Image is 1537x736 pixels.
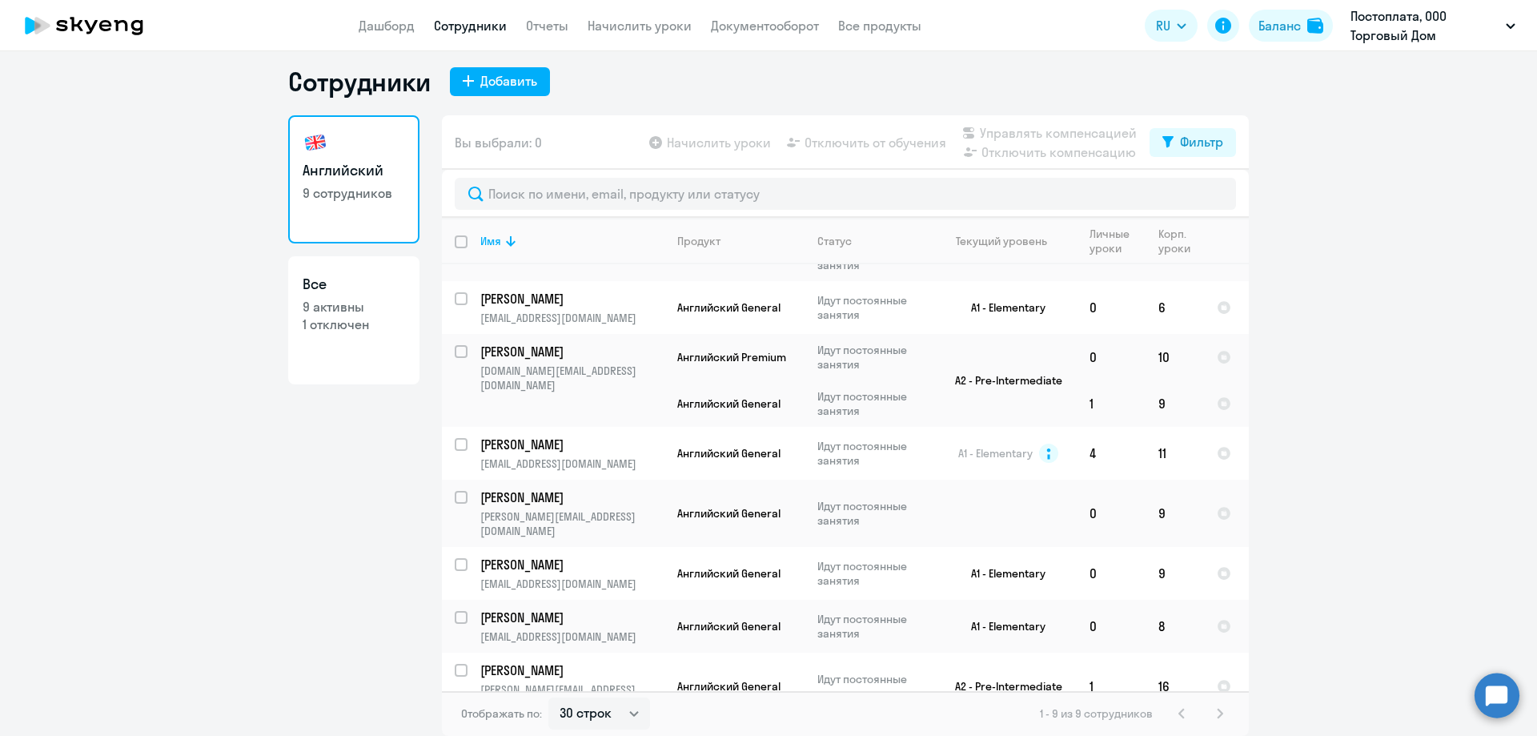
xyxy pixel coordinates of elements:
td: 9 [1146,480,1204,547]
p: [PERSON_NAME] [480,489,661,506]
div: Статус [817,234,852,248]
span: 1 - 9 из 9 сотрудников [1040,706,1153,721]
a: [PERSON_NAME] [480,556,664,573]
p: [EMAIL_ADDRESS][DOMAIN_NAME] [480,629,664,644]
input: Поиск по имени, email, продукту или статусу [455,178,1236,210]
p: Идут постоянные занятия [817,439,927,468]
a: [PERSON_NAME] [480,343,664,360]
p: 1 отключен [303,316,405,333]
button: Постоплата, ООО Торговый Дом "МОРОЗКО" [1342,6,1523,45]
div: Корп. уроки [1158,227,1203,255]
a: [PERSON_NAME] [480,290,664,308]
div: Имя [480,234,501,248]
p: [PERSON_NAME] [480,662,661,679]
td: A2 - Pre-Intermediate [928,653,1077,720]
td: 0 [1077,281,1146,334]
p: Идут постоянные занятия [817,389,927,418]
p: [EMAIL_ADDRESS][DOMAIN_NAME] [480,311,664,325]
td: A1 - Elementary [928,600,1077,653]
div: Баланс [1258,16,1301,35]
td: 10 [1146,334,1204,380]
p: [DOMAIN_NAME][EMAIL_ADDRESS][DOMAIN_NAME] [480,364,664,392]
p: [PERSON_NAME] [480,436,661,453]
a: [PERSON_NAME] [480,489,664,506]
p: [PERSON_NAME] [480,556,661,573]
td: 6 [1146,281,1204,334]
div: Личные уроки [1090,227,1145,255]
td: 9 [1146,547,1204,600]
td: 0 [1077,547,1146,600]
div: Фильтр [1180,132,1223,151]
span: Английский General [677,679,781,694]
p: [PERSON_NAME] [480,290,661,308]
td: 1 [1077,653,1146,720]
span: Английский Premium [677,350,786,364]
p: [PERSON_NAME][EMAIL_ADDRESS][DOMAIN_NAME] [480,509,664,538]
h1: Сотрудники [288,66,431,98]
span: Английский General [677,619,781,633]
p: [PERSON_NAME] [480,343,661,360]
h3: Все [303,274,405,295]
p: [EMAIL_ADDRESS][DOMAIN_NAME] [480,577,664,591]
p: Идут постоянные занятия [817,612,927,641]
a: Дашборд [359,18,415,34]
span: Английский General [677,396,781,411]
span: Английский General [677,566,781,581]
p: Идут постоянные занятия [817,499,927,528]
p: Идут постоянные занятия [817,343,927,372]
p: 9 сотрудников [303,184,405,202]
span: Английский General [677,446,781,461]
div: Имя [480,234,664,248]
td: A2 - Pre-Intermediate [928,334,1077,427]
td: 4 [1077,427,1146,480]
td: A1 - Elementary [928,547,1077,600]
span: Английский General [677,506,781,521]
a: Документооборот [711,18,819,34]
h3: Английский [303,160,405,181]
div: Текущий уровень [941,234,1076,248]
a: Сотрудники [434,18,507,34]
p: [EMAIL_ADDRESS][DOMAIN_NAME] [480,456,664,471]
img: english [303,130,328,155]
span: A1 - Elementary [958,446,1033,461]
td: 1 [1077,380,1146,427]
a: [PERSON_NAME] [480,436,664,453]
button: Фильтр [1150,128,1236,157]
button: RU [1145,10,1198,42]
td: A1 - Elementary [928,281,1077,334]
a: Английский9 сотрудников [288,115,419,243]
p: 9 активны [303,298,405,316]
img: balance [1307,18,1323,34]
div: Продукт [677,234,720,248]
p: [PERSON_NAME] [480,609,661,626]
p: [PERSON_NAME][EMAIL_ADDRESS][DOMAIN_NAME] [480,682,664,711]
td: 8 [1146,600,1204,653]
a: Все продукты [838,18,921,34]
a: Начислить уроки [588,18,692,34]
td: 0 [1077,600,1146,653]
span: Английский General [677,300,781,315]
a: Все9 активны1 отключен [288,256,419,384]
a: [PERSON_NAME] [480,609,664,626]
span: Отображать по: [461,706,542,721]
td: 16 [1146,653,1204,720]
button: Добавить [450,67,550,96]
span: Вы выбрали: 0 [455,133,542,152]
a: Отчеты [526,18,568,34]
td: 0 [1077,334,1146,380]
td: 9 [1146,380,1204,427]
td: 0 [1077,480,1146,547]
p: Идут постоянные занятия [817,672,927,701]
span: RU [1156,16,1170,35]
p: Идут постоянные занятия [817,293,927,322]
div: Текущий уровень [956,234,1047,248]
p: Идут постоянные занятия [817,559,927,588]
a: [PERSON_NAME] [480,662,664,679]
p: Постоплата, ООО Торговый Дом "МОРОЗКО" [1350,6,1499,45]
button: Балансbalance [1249,10,1333,42]
td: 11 [1146,427,1204,480]
div: Добавить [480,71,537,90]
